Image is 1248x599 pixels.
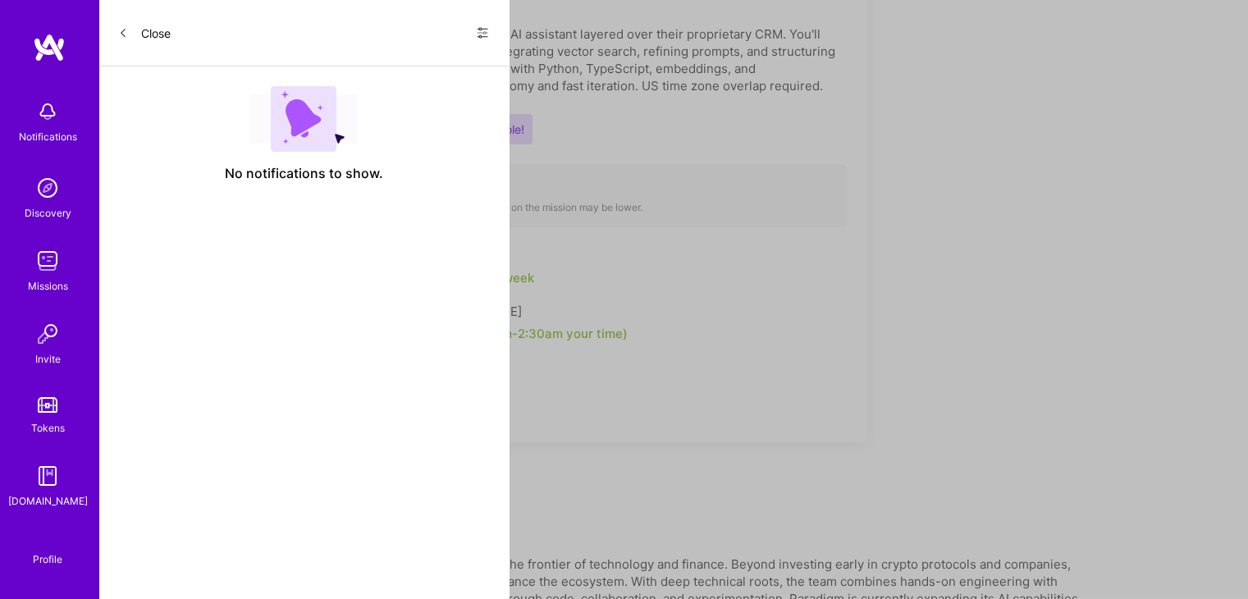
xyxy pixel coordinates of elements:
div: [DOMAIN_NAME] [8,492,88,510]
img: guide book [31,460,64,492]
img: logo [33,33,66,62]
img: teamwork [31,245,64,277]
a: Profile [27,533,68,566]
div: Profile [33,551,62,566]
img: tokens [38,397,57,413]
button: Close [118,20,171,46]
div: Notifications [19,128,77,145]
img: empty [249,86,358,152]
img: bell [31,95,64,128]
div: Missions [28,277,68,295]
div: Invite [35,350,61,368]
img: discovery [31,171,64,204]
span: No notifications to show. [225,165,383,182]
div: Discovery [25,204,71,222]
div: Tokens [31,419,65,437]
img: Invite [31,318,64,350]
